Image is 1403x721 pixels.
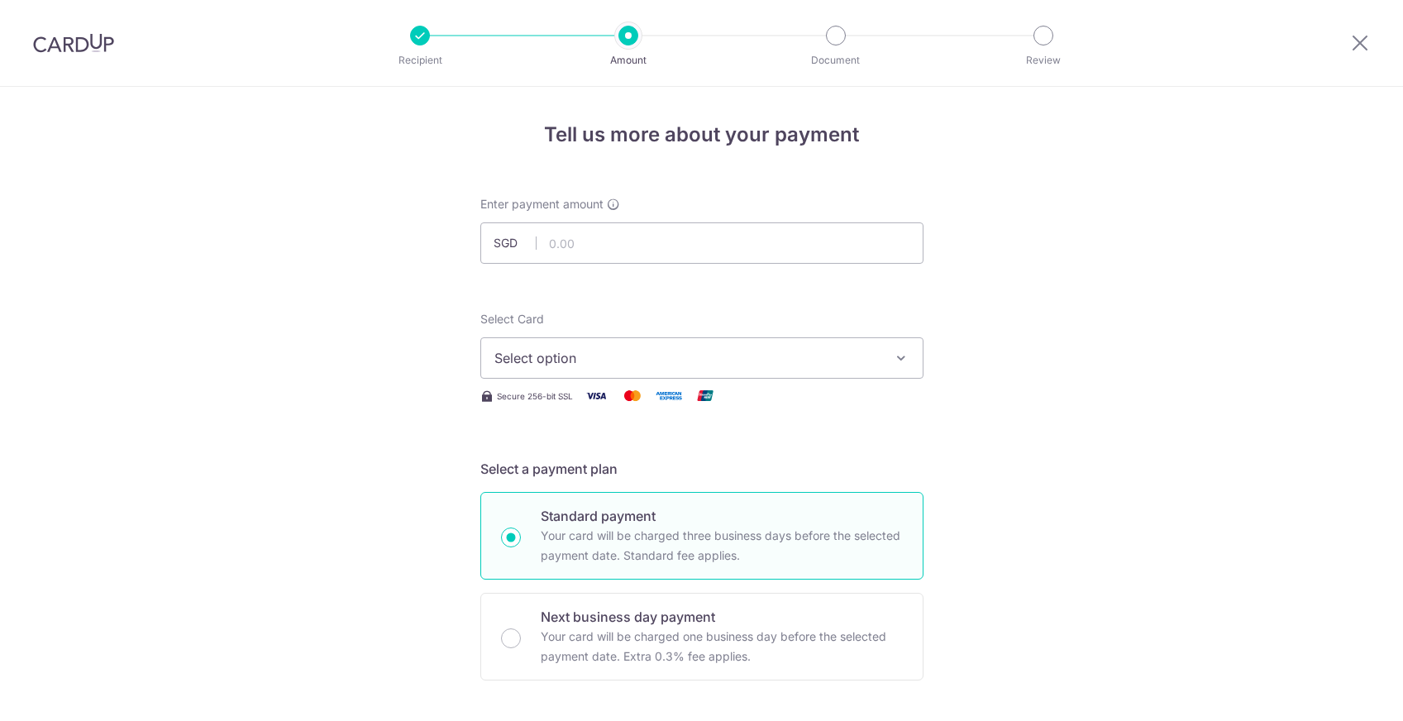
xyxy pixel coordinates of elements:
img: Mastercard [616,385,649,406]
p: Next business day payment [541,607,903,627]
p: Standard payment [541,506,903,526]
p: Your card will be charged three business days before the selected payment date. Standard fee appl... [541,526,903,566]
span: Enter payment amount [480,196,604,212]
p: Recipient [359,52,481,69]
img: American Express [652,385,685,406]
p: Document [775,52,897,69]
img: Union Pay [689,385,722,406]
span: SGD [494,235,537,251]
iframe: Opens a widget where you can find more information [1297,671,1386,713]
input: 0.00 [480,222,923,264]
button: Select option [480,337,923,379]
span: translation missing: en.payables.payment_networks.credit_card.summary.labels.select_card [480,312,544,326]
p: Amount [567,52,690,69]
p: Review [982,52,1105,69]
img: CardUp [33,33,114,53]
h4: Tell us more about your payment [480,120,923,150]
p: Your card will be charged one business day before the selected payment date. Extra 0.3% fee applies. [541,627,903,666]
span: Select option [494,348,880,368]
h5: Select a payment plan [480,459,923,479]
img: Visa [580,385,613,406]
span: Secure 256-bit SSL [497,389,573,403]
